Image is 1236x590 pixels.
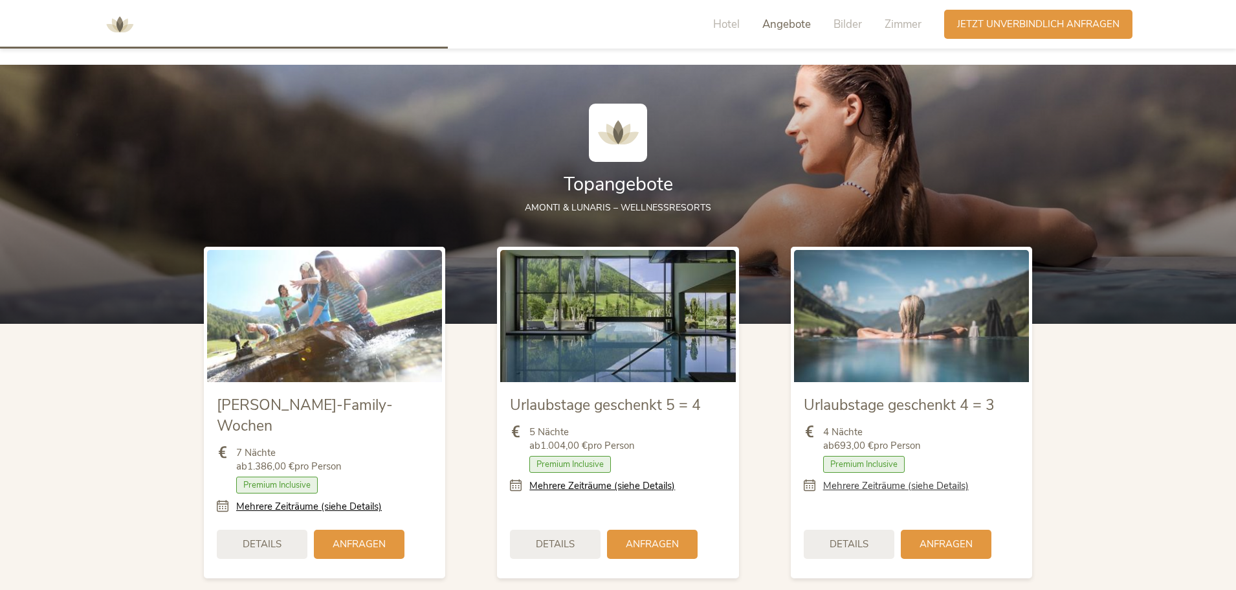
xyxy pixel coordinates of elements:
[525,201,711,214] span: AMONTI & LUNARIS – Wellnessresorts
[529,456,611,473] span: Premium Inclusive
[247,460,294,473] b: 1.386,00 €
[536,538,575,551] span: Details
[713,17,740,32] span: Hotel
[333,538,386,551] span: Anfragen
[236,477,318,494] span: Premium Inclusive
[833,17,862,32] span: Bilder
[217,395,393,436] span: [PERSON_NAME]-Family-Wochen
[823,479,969,493] a: Mehrere Zeiträume (siehe Details)
[834,439,874,452] b: 693,00 €
[885,17,921,32] span: Zimmer
[564,172,673,197] span: Topangebote
[626,538,679,551] span: Anfragen
[243,538,281,551] span: Details
[236,446,342,473] span: 7 Nächte ab pro Person
[500,250,735,382] img: Urlaubstage geschenkt 5 = 4
[830,538,868,551] span: Details
[100,5,139,44] img: AMONTI & LUNARIS Wellnessresort
[540,439,588,452] b: 1.004,00 €
[236,500,382,514] a: Mehrere Zeiträume (siehe Details)
[529,479,675,493] a: Mehrere Zeiträume (siehe Details)
[957,17,1120,31] span: Jetzt unverbindlich anfragen
[823,456,905,473] span: Premium Inclusive
[589,104,647,162] img: AMONTI & LUNARIS Wellnessresort
[529,425,635,453] span: 5 Nächte ab pro Person
[762,17,811,32] span: Angebote
[804,395,995,415] span: Urlaubstage geschenkt 4 = 3
[510,395,701,415] span: Urlaubstage geschenkt 5 = 4
[823,425,921,453] span: 4 Nächte ab pro Person
[794,250,1029,382] img: Urlaubstage geschenkt 4 = 3
[207,250,442,382] img: Sommer-Family-Wochen
[920,538,973,551] span: Anfragen
[100,19,139,28] a: AMONTI & LUNARIS Wellnessresort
